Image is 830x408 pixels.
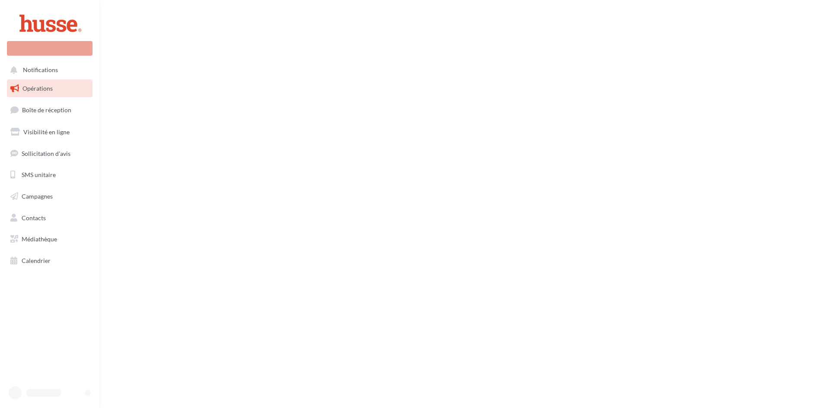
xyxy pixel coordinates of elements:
[22,106,71,114] span: Boîte de réception
[22,235,57,243] span: Médiathèque
[5,209,94,227] a: Contacts
[7,41,93,56] div: Nouvelle campagne
[22,193,53,200] span: Campagnes
[5,101,94,119] a: Boîte de réception
[22,214,46,221] span: Contacts
[22,149,70,157] span: Sollicitation d'avis
[22,85,53,92] span: Opérations
[5,187,94,206] a: Campagnes
[23,128,70,136] span: Visibilité en ligne
[5,166,94,184] a: SMS unitaire
[22,171,56,178] span: SMS unitaire
[5,252,94,270] a: Calendrier
[5,123,94,141] a: Visibilité en ligne
[22,257,51,264] span: Calendrier
[5,230,94,248] a: Médiathèque
[23,66,58,74] span: Notifications
[5,145,94,163] a: Sollicitation d'avis
[5,79,94,98] a: Opérations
